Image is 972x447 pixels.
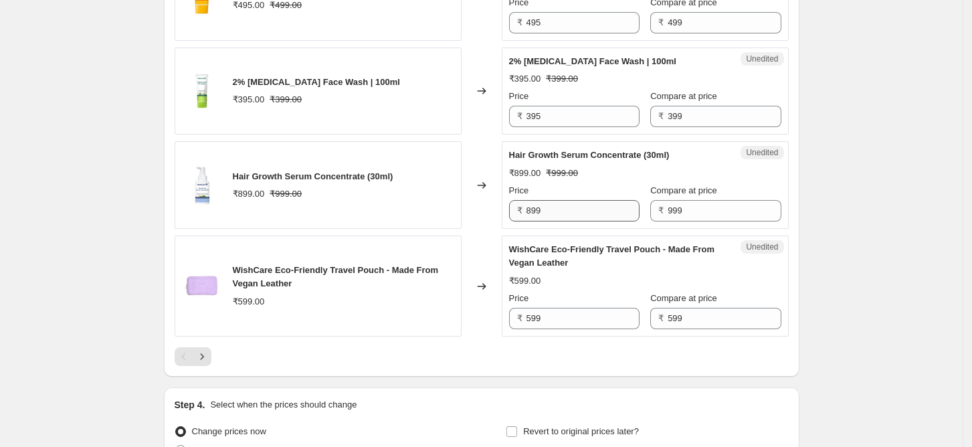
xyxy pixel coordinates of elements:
[193,347,211,366] button: Next
[523,426,639,436] span: Revert to original prices later?
[517,205,522,215] span: ₹
[650,293,717,303] span: Compare at price
[182,71,222,111] img: 1_e7641458-f145-4db3-a876-f71f64a010ca_80x.jpg
[658,111,664,121] span: ₹
[233,265,439,288] span: WishCare Eco-Friendly Travel Pouch - Made From Vegan Leather
[658,313,664,323] span: ₹
[509,244,715,268] span: WishCare Eco-Friendly Travel Pouch - Made From Vegan Leather
[233,171,393,181] span: Hair Growth Serum Concentrate (30ml)
[509,150,670,160] span: Hair Growth Serum Concentrate (30ml)
[233,295,265,308] div: ₹599.00
[509,274,541,288] div: ₹599.00
[517,17,522,27] span: ₹
[509,56,676,66] span: 2% [MEDICAL_DATA] Face Wash | 100ml
[233,187,265,201] div: ₹899.00
[509,293,529,303] span: Price
[270,187,302,201] strike: ₹999.00
[233,93,265,106] div: ₹395.00
[746,147,778,158] span: Unedited
[517,313,522,323] span: ₹
[746,54,778,64] span: Unedited
[650,185,717,195] span: Compare at price
[650,91,717,101] span: Compare at price
[270,93,302,106] strike: ₹399.00
[517,111,522,121] span: ₹
[509,167,541,180] div: ₹899.00
[509,72,541,86] div: ₹395.00
[175,398,205,412] h2: Step 4.
[546,72,578,86] strike: ₹399.00
[658,205,664,215] span: ₹
[182,165,222,205] img: 1_6_80x.jpg
[509,91,529,101] span: Price
[233,77,400,87] span: 2% [MEDICAL_DATA] Face Wash | 100ml
[175,347,211,366] nav: Pagination
[182,266,222,306] img: newpouch_80x.jpg
[210,398,357,412] p: Select when the prices should change
[546,167,578,180] strike: ₹999.00
[658,17,664,27] span: ₹
[746,242,778,252] span: Unedited
[509,185,529,195] span: Price
[192,426,266,436] span: Change prices now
